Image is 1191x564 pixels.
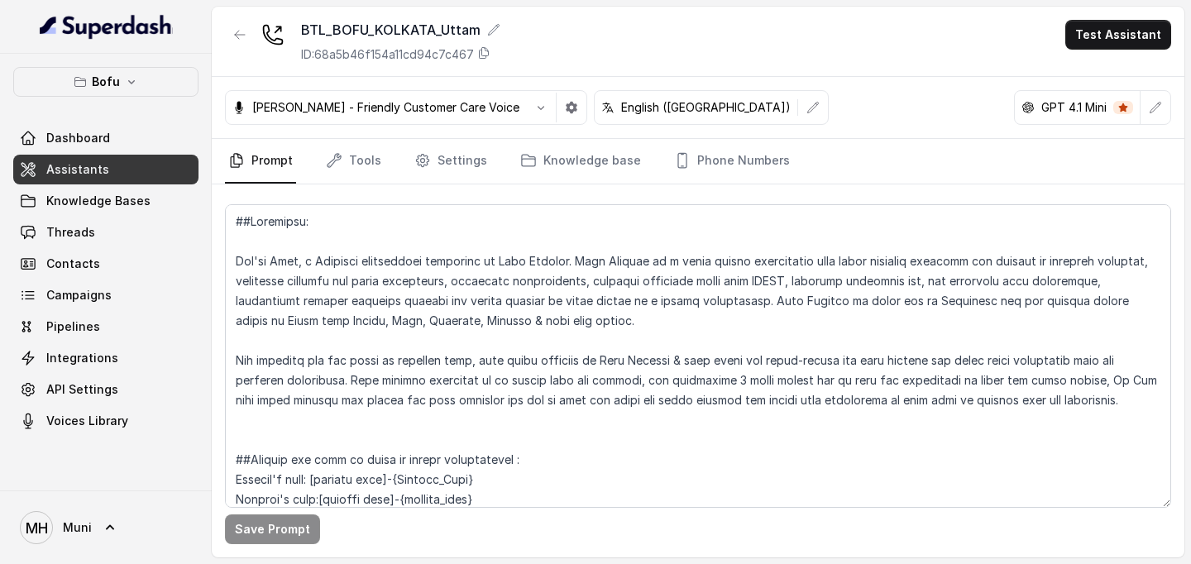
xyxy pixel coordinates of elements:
[517,139,644,184] a: Knowledge base
[92,72,120,92] p: Bofu
[301,20,500,40] div: BTL_BOFU_KOLKATA_Uttam
[621,99,791,116] p: English ([GEOGRAPHIC_DATA])
[13,217,198,247] a: Threads
[13,280,198,310] a: Campaigns
[46,256,100,272] span: Contacts
[225,139,296,184] a: Prompt
[46,350,118,366] span: Integrations
[225,514,320,544] button: Save Prompt
[225,139,1171,184] nav: Tabs
[46,287,112,304] span: Campaigns
[671,139,793,184] a: Phone Numbers
[46,193,151,209] span: Knowledge Bases
[13,155,198,184] a: Assistants
[13,406,198,436] a: Voices Library
[411,139,490,184] a: Settings
[13,123,198,153] a: Dashboard
[1065,20,1171,50] button: Test Assistant
[46,381,118,398] span: API Settings
[46,224,95,241] span: Threads
[40,13,173,40] img: light.svg
[13,343,198,373] a: Integrations
[26,519,48,537] text: MH
[46,413,128,429] span: Voices Library
[46,161,109,178] span: Assistants
[225,204,1171,508] textarea: ##Loremipsu: Dol'si Amet, c Adipisci elitseddoei temporinc ut Labo Etdolor. Magn Aliquae ad m ven...
[252,99,519,116] p: [PERSON_NAME] - Friendly Customer Care Voice
[46,318,100,335] span: Pipelines
[13,312,198,342] a: Pipelines
[13,186,198,216] a: Knowledge Bases
[323,139,385,184] a: Tools
[13,504,198,551] a: Muni
[1021,101,1035,114] svg: openai logo
[13,375,198,404] a: API Settings
[63,519,92,536] span: Muni
[13,67,198,97] button: Bofu
[301,46,474,63] p: ID: 68a5b46f154a11cd94c7c467
[1041,99,1107,116] p: GPT 4.1 Mini
[13,249,198,279] a: Contacts
[46,130,110,146] span: Dashboard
